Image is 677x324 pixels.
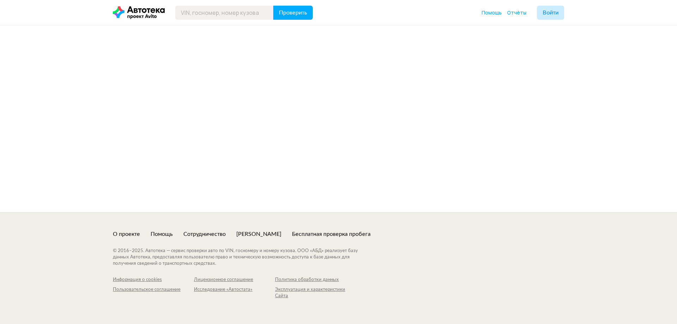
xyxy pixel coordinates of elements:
[183,230,226,238] a: Сотрудничество
[194,287,275,293] div: Исследование «Автостата»
[113,287,194,293] div: Пользовательское соглашение
[236,230,281,238] a: [PERSON_NAME]
[194,277,275,283] a: Лицензионное соглашение
[482,9,502,16] a: Помощь
[537,6,564,20] button: Войти
[279,10,307,16] span: Проверить
[543,10,559,16] span: Войти
[113,287,194,299] a: Пользовательское соглашение
[507,9,526,16] a: Отчёты
[175,6,274,20] input: VIN, госномер, номер кузова
[292,230,371,238] a: Бесплатная проверка пробега
[273,6,313,20] button: Проверить
[275,287,356,299] a: Эксплуатация и характеристики Сайта
[113,230,140,238] a: О проекте
[113,248,372,267] div: © 2016– 2025 . Автотека — сервис проверки авто по VIN, госномеру и номеру кузова. ООО «АБД» реали...
[113,277,194,283] a: Информация о cookies
[151,230,173,238] a: Помощь
[194,287,275,299] a: Исследование «Автостата»
[275,277,356,283] a: Политика обработки данных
